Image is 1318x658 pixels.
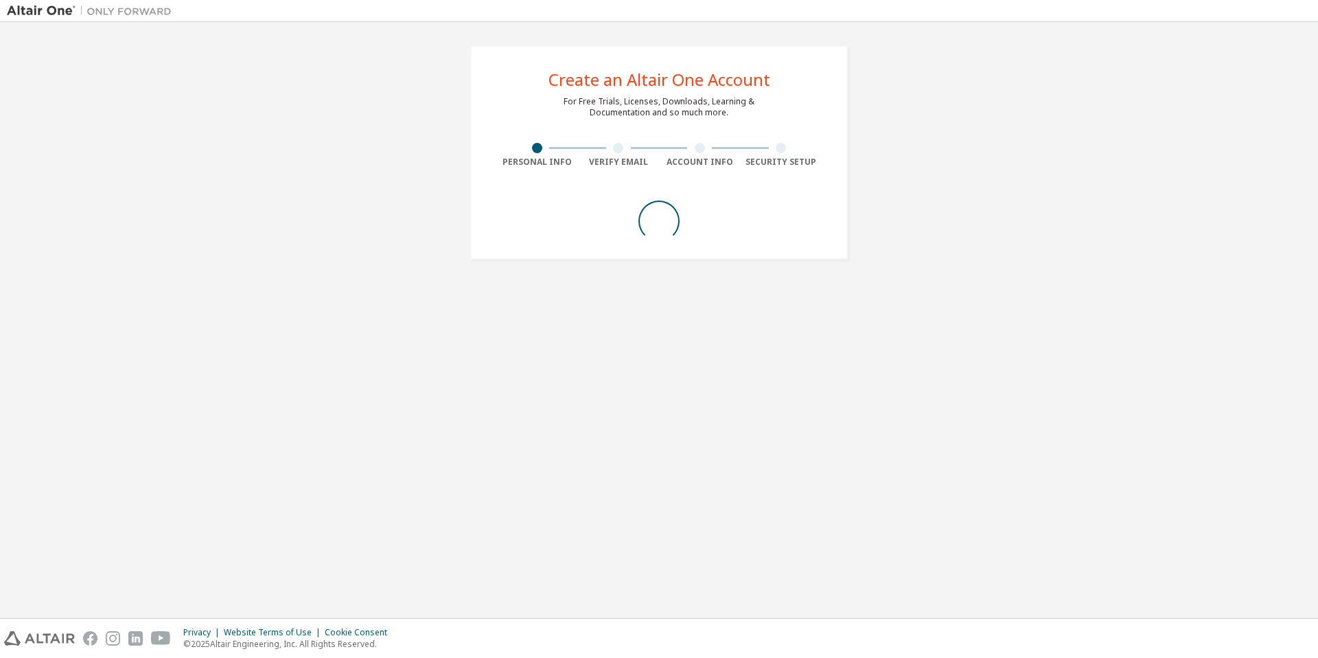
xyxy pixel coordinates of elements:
img: altair_logo.svg [4,631,75,646]
div: Website Terms of Use [224,627,325,638]
img: Altair One [7,4,178,18]
p: © 2025 Altair Engineering, Inc. All Rights Reserved. [183,638,395,650]
div: Verify Email [578,157,660,168]
div: Cookie Consent [325,627,395,638]
div: Personal Info [496,157,578,168]
img: linkedin.svg [128,631,143,646]
div: Security Setup [741,157,822,168]
img: youtube.svg [151,631,171,646]
div: For Free Trials, Licenses, Downloads, Learning & Documentation and so much more. [564,96,754,118]
img: facebook.svg [83,631,97,646]
div: Account Info [659,157,741,168]
div: Create an Altair One Account [548,71,770,88]
img: instagram.svg [106,631,120,646]
div: Privacy [183,627,224,638]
